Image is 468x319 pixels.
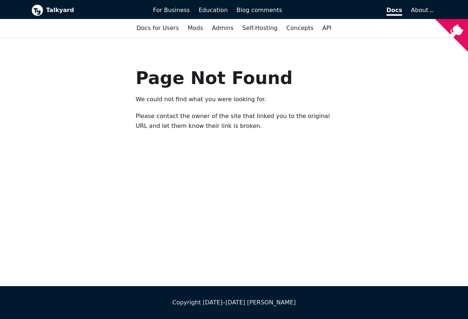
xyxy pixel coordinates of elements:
span: Blog comments [237,7,282,14]
span: Docs [386,7,402,16]
a: About [411,7,432,14]
a: Talkyard logoTalkyard [31,4,143,16]
p: Please contact the owner of the site that linked you to the original URL and let them know their ... [136,111,332,131]
a: Mods [183,22,207,34]
a: Docs for Users [132,22,183,34]
a: Docs [287,4,407,16]
a: Concepts [282,22,318,34]
h1: Page Not Found [136,67,332,89]
a: Education [194,4,232,16]
p: We could not find what you were looking for. [136,95,332,104]
a: API [318,22,336,34]
span: For Business [153,7,190,14]
img: Talkyard logo [31,4,43,16]
span: Education [199,7,228,14]
a: Admins [208,22,238,34]
b: Talkyard [46,5,143,15]
a: For Business [149,4,195,16]
a: Blog comments [232,4,287,16]
a: Self-Hosting [238,22,282,34]
div: Copyright [DATE]–[DATE] [PERSON_NAME] [31,298,437,307]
